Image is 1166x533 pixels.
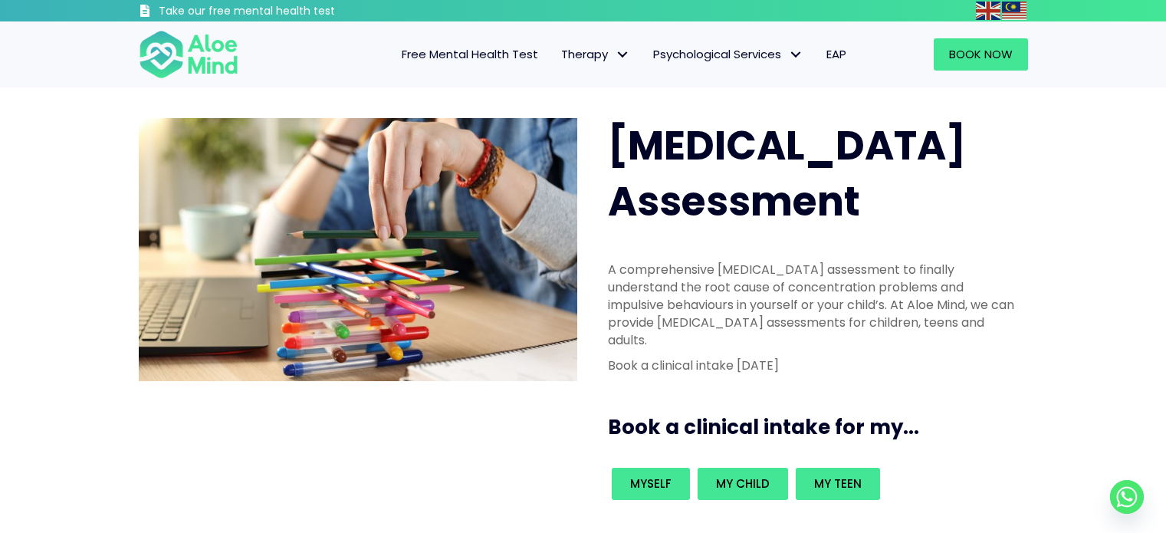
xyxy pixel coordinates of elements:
[561,46,630,62] span: Therapy
[139,4,417,21] a: Take our free mental health test
[653,46,803,62] span: Psychological Services
[716,475,770,492] span: My child
[1110,480,1144,514] a: Whatsapp
[949,46,1013,62] span: Book Now
[826,46,846,62] span: EAP
[815,38,858,71] a: EAP
[976,2,1000,20] img: en
[612,44,634,66] span: Therapy: submenu
[1002,2,1026,20] img: ms
[1002,2,1028,19] a: Malay
[608,413,1034,441] h3: Book a clinical intake for my...
[630,475,672,492] span: Myself
[139,29,238,80] img: Aloe mind Logo
[258,38,858,71] nav: Menu
[608,464,1019,504] div: Book an intake for my...
[550,38,642,71] a: TherapyTherapy: submenu
[139,118,577,381] img: ADHD photo
[390,38,550,71] a: Free Mental Health Test
[796,468,880,500] a: My teen
[608,261,1019,350] p: A comprehensive [MEDICAL_DATA] assessment to finally understand the root cause of concentration p...
[934,38,1028,71] a: Book Now
[159,4,417,19] h3: Take our free mental health test
[698,468,788,500] a: My child
[814,475,862,492] span: My teen
[608,357,1019,374] p: Book a clinical intake [DATE]
[785,44,807,66] span: Psychological Services: submenu
[976,2,1002,19] a: English
[612,468,690,500] a: Myself
[642,38,815,71] a: Psychological ServicesPsychological Services: submenu
[402,46,538,62] span: Free Mental Health Test
[608,117,966,229] span: [MEDICAL_DATA] Assessment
